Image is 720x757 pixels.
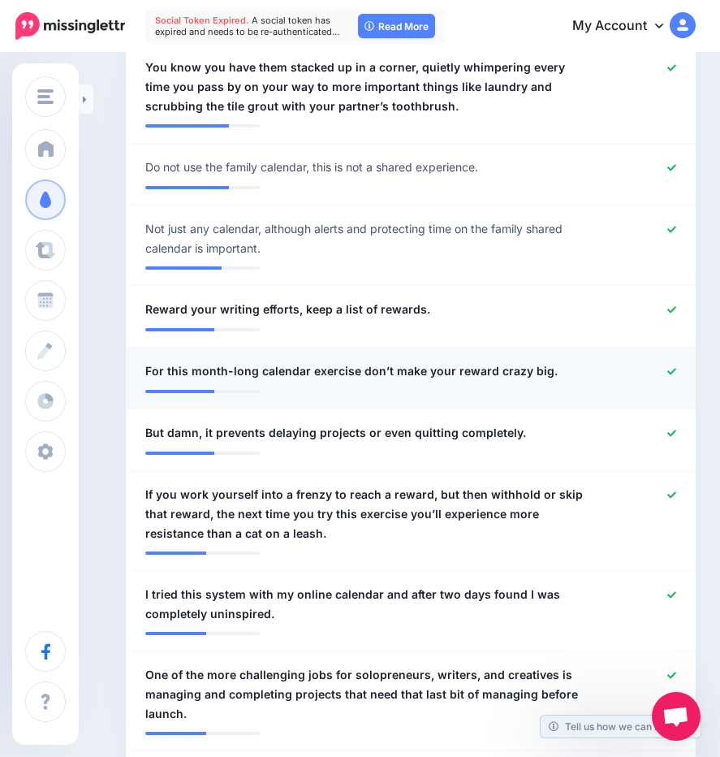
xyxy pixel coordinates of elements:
[145,485,584,543] span: If you work yourself into a frenzy to reach a reward, but then withhold or skip that reward, the ...
[145,732,260,735] div: The rank for this quote based on keywords and relevance.
[145,423,526,443] span: But damn, it prevents delaying projects or even quitting completely.
[145,552,260,555] div: The rank for this quote based on keywords and relevance.
[145,266,260,270] div: The rank for this quote based on keywords and relevance.
[15,12,125,40] img: Missinglettr
[145,158,478,177] span: Do not use the family calendar, this is not a shared experience.
[145,632,260,635] div: The rank for this quote based on keywords and relevance.
[37,89,54,104] img: menu.png
[652,692,701,741] a: Open chat
[556,6,696,46] a: My Account
[145,585,584,624] span: I tried this system with my online calendar and after two days found I was completely uninspired.
[145,219,584,258] span: Not just any calendar, although alerts and protecting time on the family shared calendar is impor...
[145,361,558,381] span: For this month-long calendar exercise don’t make your reward crazy big.
[145,186,260,189] div: The rank for this quote based on keywords and relevance.
[155,15,340,37] span: A social token has expired and needs to be re-authenticated…
[145,58,584,116] span: You know you have them stacked up in a corner, quietly whimpering every time you pass by on your ...
[358,14,435,38] a: Read More
[145,300,430,319] span: Reward your writing efforts, keep a list of rewards.
[145,665,584,724] span: One of the more challenging jobs for solopreneurs, writers, and creatives is managing and complet...
[145,452,260,455] div: The rank for this quote based on keywords and relevance.
[541,716,701,738] a: Tell us how we can improve
[145,328,260,331] div: The rank for this quote based on keywords and relevance.
[145,390,260,393] div: The rank for this quote based on keywords and relevance.
[145,124,260,128] div: The rank for this quote based on keywords and relevance.
[155,15,249,26] span: Social Token Expired.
